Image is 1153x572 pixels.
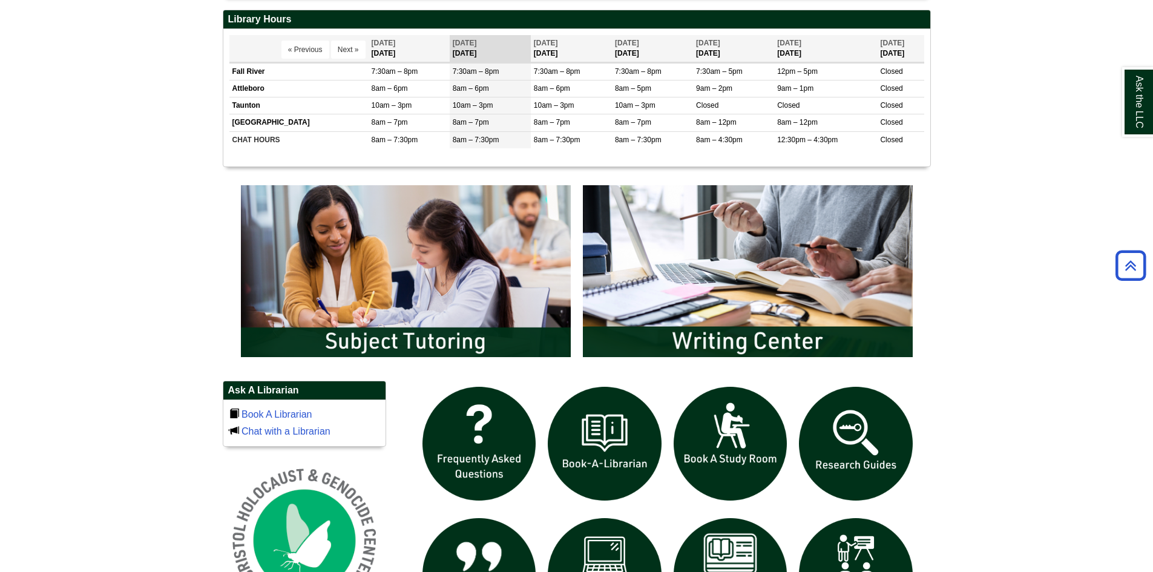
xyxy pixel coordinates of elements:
[534,118,570,127] span: 8am – 7pm
[534,67,580,76] span: 7:30am – 8pm
[229,131,369,148] td: CHAT HOURS
[235,179,919,369] div: slideshow
[777,67,818,76] span: 12pm – 5pm
[453,101,493,110] span: 10am – 3pm
[777,101,800,110] span: Closed
[696,67,743,76] span: 7:30am – 5pm
[534,84,570,93] span: 8am – 6pm
[615,67,662,76] span: 7:30am – 8pm
[372,84,408,93] span: 8am – 6pm
[241,409,312,419] a: Book A Librarian
[331,41,366,59] button: Next »
[880,136,902,144] span: Closed
[531,35,612,62] th: [DATE]
[615,136,662,144] span: 8am – 7:30pm
[229,97,369,114] td: Taunton
[777,118,818,127] span: 8am – 12pm
[534,39,558,47] span: [DATE]
[372,101,412,110] span: 10am – 3pm
[453,84,489,93] span: 8am – 6pm
[416,381,542,507] img: frequently asked questions
[453,118,489,127] span: 8am – 7pm
[777,39,801,47] span: [DATE]
[372,136,418,144] span: 8am – 7:30pm
[696,84,732,93] span: 9am – 2pm
[453,67,499,76] span: 7:30am – 8pm
[577,179,919,363] img: Writing Center Information
[450,35,531,62] th: [DATE]
[777,136,838,144] span: 12:30pm – 4:30pm
[615,101,655,110] span: 10am – 3pm
[229,114,369,131] td: [GEOGRAPHIC_DATA]
[372,67,418,76] span: 7:30am – 8pm
[774,35,877,62] th: [DATE]
[229,81,369,97] td: Attleboro
[223,381,386,400] h2: Ask A Librarian
[235,179,577,363] img: Subject Tutoring Information
[542,381,668,507] img: Book a Librarian icon links to book a librarian web page
[880,67,902,76] span: Closed
[693,35,774,62] th: [DATE]
[615,118,651,127] span: 8am – 7pm
[612,35,693,62] th: [DATE]
[223,10,930,29] h2: Library Hours
[880,118,902,127] span: Closed
[615,84,651,93] span: 8am – 5pm
[453,136,499,144] span: 8am – 7:30pm
[880,39,904,47] span: [DATE]
[696,101,718,110] span: Closed
[372,118,408,127] span: 8am – 7pm
[880,101,902,110] span: Closed
[668,381,793,507] img: book a study room icon links to book a study room web page
[1111,257,1150,274] a: Back to Top
[793,381,919,507] img: Research Guides icon links to research guides web page
[615,39,639,47] span: [DATE]
[777,84,813,93] span: 9am – 1pm
[877,35,924,62] th: [DATE]
[696,118,737,127] span: 8am – 12pm
[534,136,580,144] span: 8am – 7:30pm
[281,41,329,59] button: « Previous
[880,84,902,93] span: Closed
[534,101,574,110] span: 10am – 3pm
[369,35,450,62] th: [DATE]
[372,39,396,47] span: [DATE]
[241,426,330,436] a: Chat with a Librarian
[453,39,477,47] span: [DATE]
[696,136,743,144] span: 8am – 4:30pm
[229,63,369,80] td: Fall River
[696,39,720,47] span: [DATE]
